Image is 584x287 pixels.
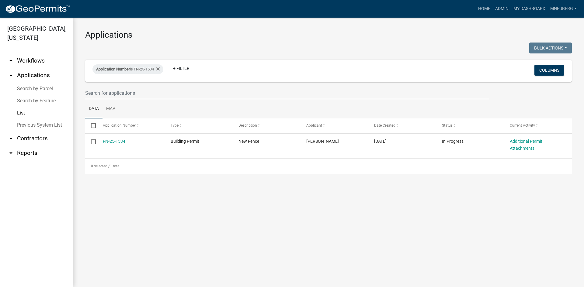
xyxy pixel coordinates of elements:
[233,118,301,133] datatable-header-cell: Description
[7,57,15,64] i: arrow_drop_down
[511,3,548,15] a: My Dashboard
[238,123,257,128] span: Description
[7,135,15,142] i: arrow_drop_down
[171,123,179,128] span: Type
[548,3,579,15] a: MNeuberg
[368,118,436,133] datatable-header-cell: Date Created
[103,123,136,128] span: Application Number
[306,123,322,128] span: Applicant
[85,159,572,174] div: 1 total
[442,123,453,128] span: Status
[165,118,232,133] datatable-header-cell: Type
[301,118,368,133] datatable-header-cell: Applicant
[534,65,564,76] button: Columns
[171,139,199,144] span: Building Permit
[510,123,535,128] span: Current Activity
[168,63,194,74] a: + Filter
[238,139,259,144] span: New Fence
[96,67,130,71] span: Application Number
[91,164,110,168] span: 0 selected /
[103,99,119,119] a: Map
[374,139,387,144] span: 08/18/2025
[85,87,489,99] input: Search for applications
[306,139,339,144] span: Tryston Lee Smith
[442,139,464,144] span: In Progress
[436,118,504,133] datatable-header-cell: Status
[476,3,493,15] a: Home
[92,64,163,74] div: is FN-25-1534
[374,123,395,128] span: Date Created
[510,139,542,151] a: Additional Permit Attachments
[103,139,125,144] a: FN-25-1534
[529,43,572,53] button: Bulk Actions
[97,118,165,133] datatable-header-cell: Application Number
[7,72,15,79] i: arrow_drop_up
[85,30,572,40] h3: Applications
[85,118,97,133] datatable-header-cell: Select
[7,149,15,157] i: arrow_drop_down
[85,99,103,119] a: Data
[493,3,511,15] a: Admin
[504,118,572,133] datatable-header-cell: Current Activity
